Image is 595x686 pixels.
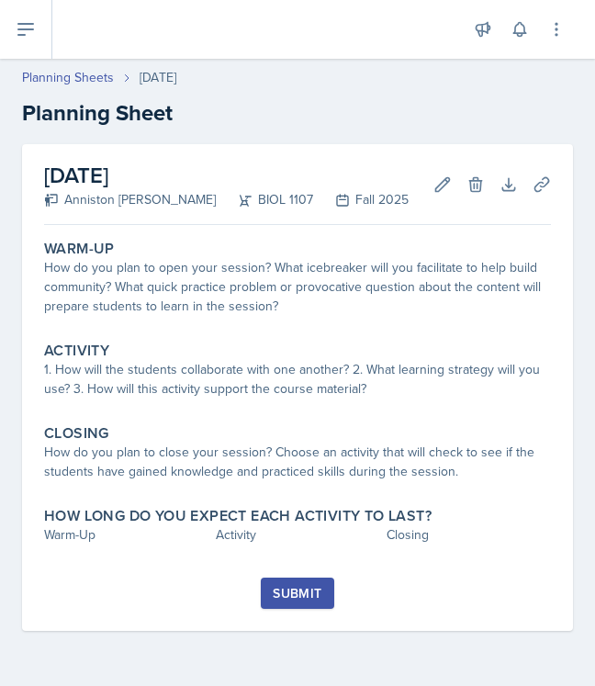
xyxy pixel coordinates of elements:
[216,525,380,545] div: Activity
[387,525,551,545] div: Closing
[44,258,551,316] div: How do you plan to open your session? What icebreaker will you facilitate to help build community...
[44,240,115,258] label: Warm-Up
[22,96,573,129] h2: Planning Sheet
[140,68,176,87] div: [DATE]
[44,342,109,360] label: Activity
[44,507,432,525] label: How long do you expect each activity to last?
[44,360,551,399] div: 1. How will the students collaborate with one another? 2. What learning strategy will you use? 3....
[44,190,216,209] div: Anniston [PERSON_NAME]
[44,424,109,443] label: Closing
[313,190,409,209] div: Fall 2025
[44,443,551,481] div: How do you plan to close your session? Choose an activity that will check to see if the students ...
[273,586,321,601] div: Submit
[44,159,409,192] h2: [DATE]
[22,68,114,87] a: Planning Sheets
[216,190,313,209] div: BIOL 1107
[44,525,208,545] div: Warm-Up
[261,578,333,609] button: Submit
